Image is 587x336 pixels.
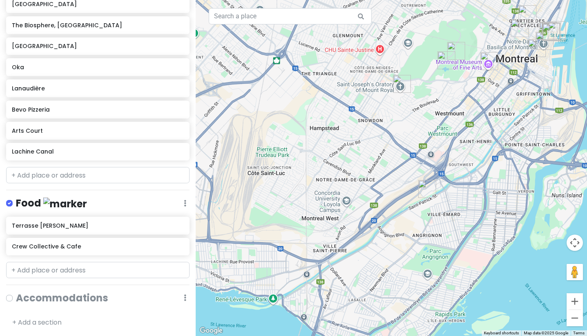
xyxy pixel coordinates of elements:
button: Zoom in [567,293,583,310]
button: Drag Pegman onto the map to open Street View [567,264,583,280]
input: + Add place or address [6,167,190,183]
span: Map data ©2025 Google [524,331,568,335]
h6: Arts Court [12,127,183,134]
h4: Food [16,197,87,210]
a: Terms [573,331,585,335]
div: Crew Collective & Cafe [525,36,549,60]
div: Montreal Museum of Fine Arts [477,49,501,73]
h4: Accommodations [16,292,108,304]
div: Lachine Canal [415,177,439,201]
h6: [GEOGRAPHIC_DATA] [12,0,183,8]
div: Le Vieux Montréal [536,19,561,43]
a: Open this area in Google Maps (opens a new window) [198,325,225,336]
div: St Joseph's Oratory of Mount Royal Gift Shop [390,72,414,96]
h6: [GEOGRAPHIC_DATA] [12,42,183,50]
h6: Oka [12,64,183,71]
div: Mount Royal Park [444,39,468,63]
div: Arts Court [540,20,564,44]
h6: Lachine Canal [12,148,183,155]
img: marker [43,198,87,210]
div: Beaver Lake [434,48,459,72]
div: Notre-Dame Basilica of Montreal [532,29,557,53]
button: Zoom out [567,310,583,326]
div: Old Port of Montreal [545,18,569,42]
h6: Lanaudière [12,85,183,92]
div: Terrasse William Gray [538,19,563,44]
input: + Add place or address [6,262,190,278]
h6: Terrasse [PERSON_NAME] [12,222,183,229]
div: Quartier des Spectacles [515,2,540,26]
input: Search a place [209,8,372,24]
button: Keyboard shortcuts [484,330,519,336]
h6: Crew Collective & Cafe [12,243,183,250]
button: Map camera controls [567,235,583,251]
div: Place des Arts [508,16,532,40]
h6: The Biosphere, [GEOGRAPHIC_DATA] [12,22,183,29]
a: + Add a section [12,318,62,327]
div: Bevo Pizzeria [539,20,563,44]
h6: Bevo Pizzeria [12,106,183,113]
img: Google [198,325,225,336]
